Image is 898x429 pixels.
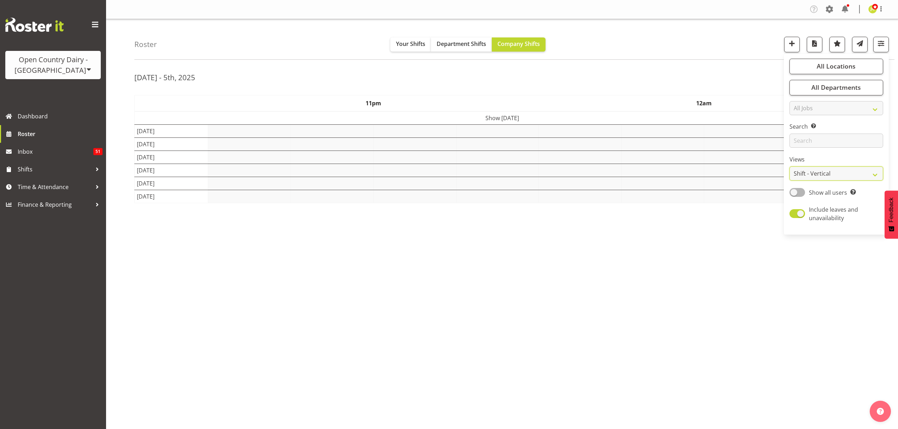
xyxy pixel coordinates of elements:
[18,164,92,175] span: Shifts
[135,111,870,125] td: Show [DATE]
[208,95,539,111] th: 11pm
[18,146,93,157] span: Inbox
[789,80,883,95] button: All Departments
[873,37,889,52] button: Filter Shifts
[784,37,800,52] button: Add a new shift
[134,73,195,82] h2: [DATE] - 5th, 2025
[12,54,94,76] div: Open Country Dairy - [GEOGRAPHIC_DATA]
[811,83,861,92] span: All Departments
[829,37,845,52] button: Highlight an important date within the roster.
[789,122,883,131] label: Search
[431,37,492,52] button: Department Shifts
[396,40,425,48] span: Your Shifts
[497,40,540,48] span: Company Shifts
[93,148,103,155] span: 51
[18,182,92,192] span: Time & Attendance
[135,124,208,137] td: [DATE]
[437,40,486,48] span: Department Shifts
[789,59,883,74] button: All Locations
[135,177,208,190] td: [DATE]
[789,134,883,148] input: Search
[135,190,208,203] td: [DATE]
[809,189,847,196] span: Show all users
[789,155,883,164] label: Views
[877,408,884,415] img: help-xxl-2.png
[18,199,92,210] span: Finance & Reporting
[807,37,822,52] button: Download a PDF of the roster according to the set date range.
[135,151,208,164] td: [DATE]
[390,37,431,52] button: Your Shifts
[134,40,157,48] h4: Roster
[135,164,208,177] td: [DATE]
[885,190,898,239] button: Feedback - Show survey
[18,129,103,139] span: Roster
[135,137,208,151] td: [DATE]
[888,198,894,222] span: Feedback
[492,37,546,52] button: Company Shifts
[539,95,870,111] th: 12am
[852,37,868,52] button: Send a list of all shifts for the selected filtered period to all rostered employees.
[809,206,858,222] span: Include leaves and unavailability
[5,18,64,32] img: Rosterit website logo
[817,62,856,70] span: All Locations
[868,5,877,13] img: jessica-greenwood7429.jpg
[18,111,103,122] span: Dashboard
